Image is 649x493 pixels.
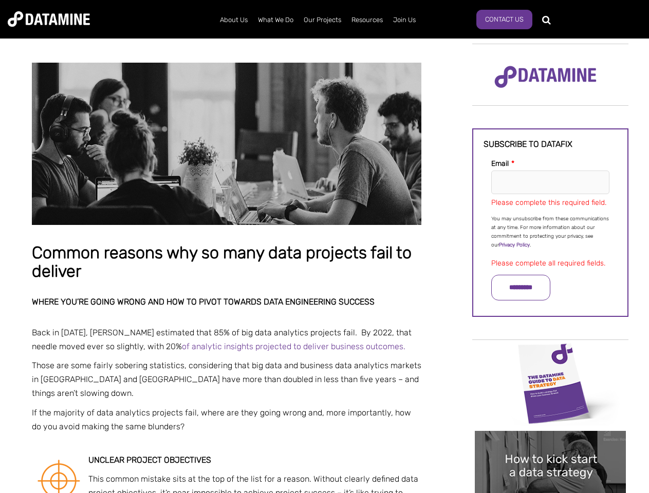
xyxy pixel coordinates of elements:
[491,198,606,207] label: Please complete this required field.
[253,7,299,33] a: What We Do
[32,244,421,280] h1: Common reasons why so many data projects fail to deliver
[488,59,603,95] img: Datamine Logo No Strapline - Purple
[32,63,421,225] img: Common reasons why so many data projects fail to deliver
[475,341,626,426] img: Data Strategy Cover thumbnail
[32,326,421,353] p: Back in [DATE], [PERSON_NAME] estimated that 85% of big data analytics projects fail. By 2022, th...
[182,342,405,351] a: of analytic insights projected to deliver business outcomes.
[32,358,421,401] p: Those are some fairly sobering statistics, considering that big data and business data analytics ...
[346,7,388,33] a: Resources
[388,7,421,33] a: Join Us
[476,10,532,29] a: Contact Us
[499,242,530,248] a: Privacy Policy
[491,259,605,268] label: Please complete all required fields.
[491,159,509,168] span: Email
[491,215,609,250] p: You may unsubscribe from these communications at any time. For more information about our commitm...
[484,140,617,149] h3: Subscribe to datafix
[32,297,421,307] h2: Where you’re going wrong and how to pivot towards data engineering success
[88,455,211,465] strong: Unclear project objectives
[215,7,253,33] a: About Us
[32,406,421,433] p: If the majority of data analytics projects fail, where are they going wrong and, more importantly...
[8,11,90,27] img: Datamine
[299,7,346,33] a: Our Projects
